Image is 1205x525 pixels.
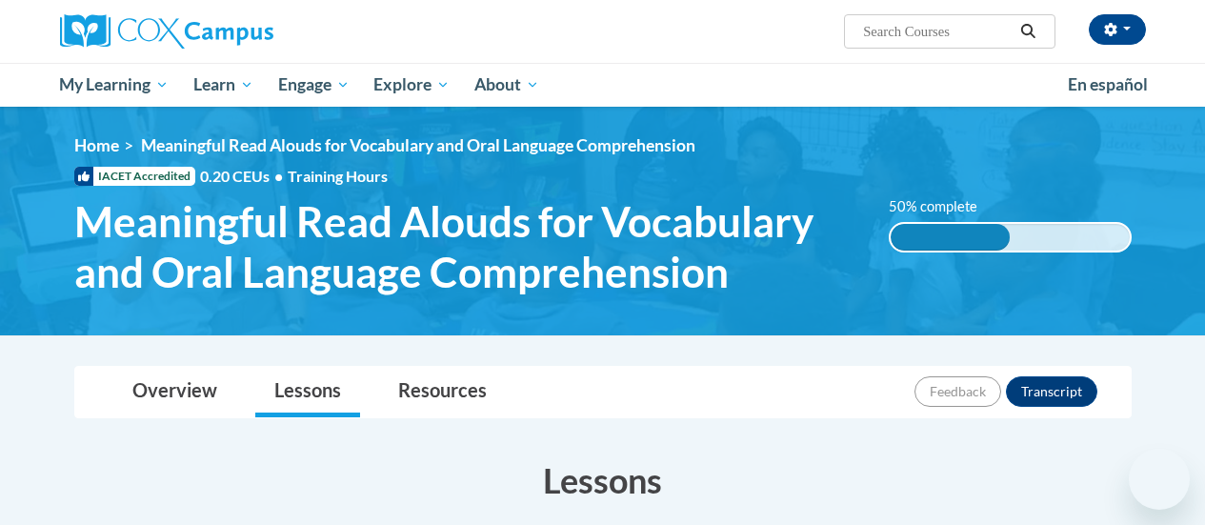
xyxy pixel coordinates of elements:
a: Overview [113,367,236,417]
input: Search Courses [861,20,1014,43]
button: Search [1014,20,1042,43]
div: Main menu [46,63,1160,107]
a: Explore [361,63,462,107]
a: About [462,63,552,107]
span: Engage [278,73,350,96]
a: En español [1055,65,1160,105]
span: En español [1068,74,1148,94]
a: Cox Campus [60,14,403,49]
img: Cox Campus [60,14,273,49]
span: Meaningful Read Alouds for Vocabulary and Oral Language Comprehension [141,135,695,155]
span: My Learning [59,73,169,96]
a: Lessons [255,367,360,417]
a: Engage [266,63,362,107]
span: Learn [193,73,253,96]
span: • [274,167,283,185]
label: 50% complete [889,196,998,217]
span: Training Hours [288,167,388,185]
h3: Lessons [74,456,1132,504]
iframe: Button to launch messaging window [1129,449,1190,510]
span: Explore [373,73,450,96]
span: About [474,73,539,96]
span: 0.20 CEUs [200,166,288,187]
span: IACET Accredited [74,167,195,186]
button: Account Settings [1089,14,1146,45]
div: 50% complete [891,224,1011,251]
a: Home [74,135,119,155]
a: My Learning [48,63,182,107]
button: Transcript [1006,376,1097,407]
a: Learn [181,63,266,107]
a: Resources [379,367,506,417]
span: Meaningful Read Alouds for Vocabulary and Oral Language Comprehension [74,196,860,297]
button: Feedback [914,376,1001,407]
